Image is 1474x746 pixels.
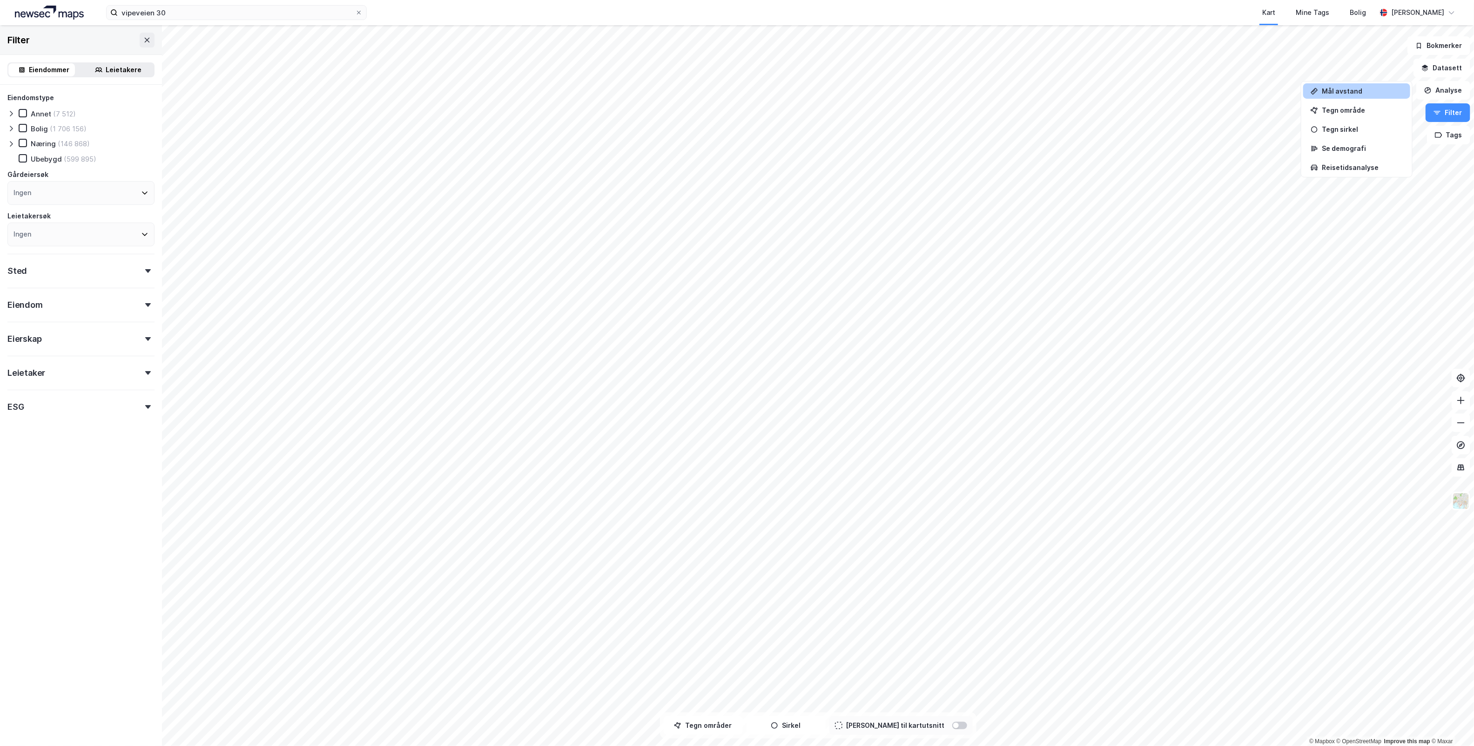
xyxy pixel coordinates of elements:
[29,64,70,75] div: Eiendommer
[1296,7,1329,18] div: Mine Tags
[106,64,142,75] div: Leietakere
[1337,738,1382,745] a: OpenStreetMap
[1426,103,1470,122] button: Filter
[53,109,76,118] div: (7 512)
[1322,125,1403,133] div: Tegn sirkel
[1322,163,1403,171] div: Reisetidsanalyse
[1427,701,1474,746] div: Kontrollprogram for chat
[31,109,51,118] div: Annet
[1413,59,1470,77] button: Datasett
[7,92,54,103] div: Eiendomstype
[31,155,62,163] div: Ubebygd
[7,299,43,311] div: Eiendom
[1427,126,1470,144] button: Tags
[50,124,87,133] div: (1 706 156)
[64,155,96,163] div: (599 895)
[7,210,51,222] div: Leietakersøk
[846,720,945,731] div: [PERSON_NAME] til kartutsnitt
[58,139,90,148] div: (146 868)
[1322,144,1403,152] div: Se demografi
[7,33,30,47] div: Filter
[13,229,31,240] div: Ingen
[7,169,48,180] div: Gårdeiersøk
[7,333,41,345] div: Eierskap
[1309,738,1335,745] a: Mapbox
[7,367,45,379] div: Leietaker
[1350,7,1366,18] div: Bolig
[1384,738,1430,745] a: Improve this map
[15,6,84,20] img: logo.a4113a55bc3d86da70a041830d287a7e.svg
[1322,106,1403,114] div: Tegn område
[118,6,355,20] input: Søk på adresse, matrikkel, gårdeiere, leietakere eller personer
[7,401,24,413] div: ESG
[747,716,826,735] button: Sirkel
[1452,492,1470,510] img: Z
[31,139,56,148] div: Næring
[1322,87,1403,95] div: Mål avstand
[1416,81,1470,100] button: Analyse
[7,265,27,277] div: Sted
[1427,701,1474,746] iframe: Chat Widget
[1391,7,1444,18] div: [PERSON_NAME]
[1407,36,1470,55] button: Bokmerker
[664,716,743,735] button: Tegn områder
[1262,7,1275,18] div: Kart
[13,187,31,198] div: Ingen
[31,124,48,133] div: Bolig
